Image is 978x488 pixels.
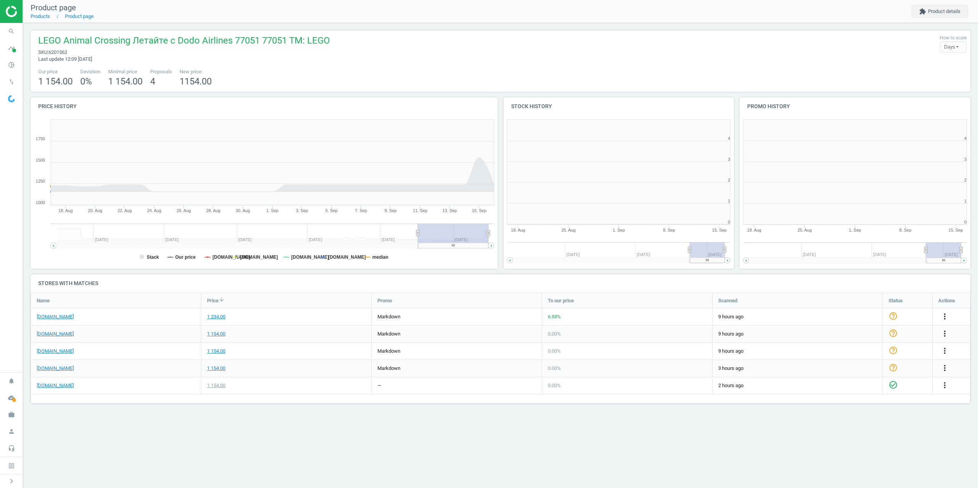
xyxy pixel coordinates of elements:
tspan: 13. Sep [442,208,457,213]
i: extension [919,8,926,15]
tspan: [DOMAIN_NAME] [291,255,329,260]
span: 0.00 % [548,383,561,388]
tspan: 8. Sep [663,228,675,232]
i: work [4,407,19,422]
tspan: 15. Sep [949,228,963,232]
tspan: 18. Aug [511,228,525,232]
span: Deviation [80,68,100,75]
span: markdown [377,365,400,371]
tspan: 1. Sep [613,228,625,232]
span: markdown [377,331,400,337]
tspan: Stack [147,255,159,260]
span: 9 hours ago [718,331,877,337]
a: [DOMAIN_NAME] [37,382,74,389]
div: — [377,382,381,389]
tspan: 22. Aug [118,208,132,213]
text: 0 [728,220,730,224]
tspan: 30. Aug [236,208,250,213]
text: 1500 [36,158,45,162]
span: 1 154.00 [38,76,73,87]
div: 1 154.00 [207,331,225,337]
tspan: 26. Aug [176,208,191,213]
i: help_outline [889,311,898,320]
span: 0.00 % [548,348,561,354]
i: search [4,24,19,39]
i: cloud_done [4,391,19,405]
tspan: 24. Aug [147,208,161,213]
span: 0 % [80,76,92,87]
text: 1250 [36,179,45,183]
span: markdown [377,314,400,319]
i: headset_mic [4,441,19,456]
i: help_outline [889,328,898,337]
h4: Stores with matches [31,274,970,292]
h4: Price history [31,97,498,115]
a: [DOMAIN_NAME] [37,313,74,320]
span: Promo [377,297,392,304]
button: more_vert [940,312,949,322]
a: [DOMAIN_NAME] [37,331,74,337]
img: wGWNvw8QSZomAAAAABJRU5ErkJggg== [8,95,15,102]
span: Status [889,297,903,304]
button: more_vert [940,363,949,373]
h4: Promo history [740,97,970,115]
div: 1 154.00 [207,365,225,372]
text: 4 [964,136,967,141]
tspan: 20. Aug [88,208,102,213]
button: more_vert [940,346,949,356]
div: 1 154.00 [207,348,225,355]
tspan: 8. Sep [899,228,912,232]
tspan: 3. Sep [296,208,308,213]
tspan: 1. Sep [266,208,279,213]
i: help_outline [889,345,898,355]
span: Product page [31,3,76,12]
tspan: 9. Sep [384,208,397,213]
i: arrow_downward [219,297,225,303]
span: 1 154.00 [108,76,142,87]
i: chevron_right [7,477,16,486]
i: timeline [4,41,19,55]
tspan: [DOMAIN_NAME] [212,255,250,260]
span: Our price [38,68,73,75]
tspan: median [372,255,389,260]
button: more_vert [940,381,949,391]
span: Actions [938,297,955,304]
h4: Stock history [504,97,734,115]
span: Last update 12:09 [DATE] [38,56,92,62]
span: 0.00 % [548,365,561,371]
span: 9 hours ago [718,348,877,355]
text: 2 [964,178,967,182]
span: Proposals [150,68,172,75]
tspan: [DOMAIN_NAME] [240,255,278,260]
a: Product page [65,13,94,19]
tspan: 18. Aug [58,208,73,213]
i: swap_vert [4,75,19,89]
tspan: [DOMAIN_NAME] [328,255,366,260]
text: 2 [728,178,730,182]
tspan: 25. Aug [561,228,575,232]
text: 4 [728,136,730,141]
span: 6.93 % [548,314,561,319]
button: extensionProduct details [911,5,968,18]
div: Days [940,41,967,53]
text: 3 [964,157,967,162]
text: 0 [964,220,967,224]
span: New price: [180,68,212,75]
tspan: 7. Sep [355,208,367,213]
tspan: 11. Sep [413,208,427,213]
i: help_outline [889,363,898,372]
a: [DOMAIN_NAME] [37,348,74,355]
a: Products [31,13,50,19]
button: chevron_right [2,476,21,486]
div: 1 234.00 [207,313,225,320]
i: more_vert [940,329,949,338]
span: markdown [377,348,400,354]
tspan: 18. Aug [747,228,761,232]
tspan: 15. Sep [472,208,486,213]
span: 6201562 [49,49,67,55]
text: 1000 [36,200,45,205]
tspan: Our price [175,255,196,260]
span: 2 hours ago [718,382,877,389]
